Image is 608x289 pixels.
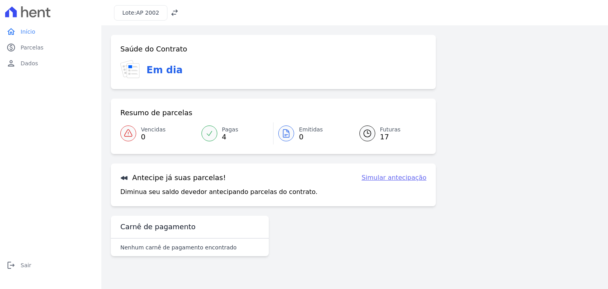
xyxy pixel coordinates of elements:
a: Emitidas 0 [274,122,350,144]
span: Futuras [380,125,401,134]
span: 4 [222,134,238,140]
span: Pagas [222,125,238,134]
i: logout [6,260,16,270]
a: paidParcelas [3,40,98,55]
p: Nenhum carnê de pagamento encontrado [120,243,237,251]
span: Parcelas [21,44,44,51]
p: Diminua seu saldo devedor antecipando parcelas do contrato. [120,187,317,197]
a: Pagas 4 [197,122,274,144]
span: AP 2002 [136,10,159,16]
a: Vencidas 0 [120,122,197,144]
a: Futuras 17 [350,122,427,144]
span: Vencidas [141,125,165,134]
span: Emitidas [299,125,323,134]
h3: Lote: [122,9,159,17]
a: personDados [3,55,98,71]
span: Dados [21,59,38,67]
h3: Antecipe já suas parcelas! [120,173,226,183]
span: 0 [299,134,323,140]
a: homeInício [3,24,98,40]
h3: Resumo de parcelas [120,108,192,118]
h3: Saúde do Contrato [120,44,187,54]
i: home [6,27,16,36]
span: 17 [380,134,401,140]
span: Início [21,28,35,36]
i: person [6,59,16,68]
a: logoutSair [3,257,98,273]
i: paid [6,43,16,52]
h3: Carnê de pagamento [120,222,196,232]
span: 0 [141,134,165,140]
h3: Em dia [146,63,182,77]
span: Sair [21,261,31,269]
a: Simular antecipação [361,173,426,183]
